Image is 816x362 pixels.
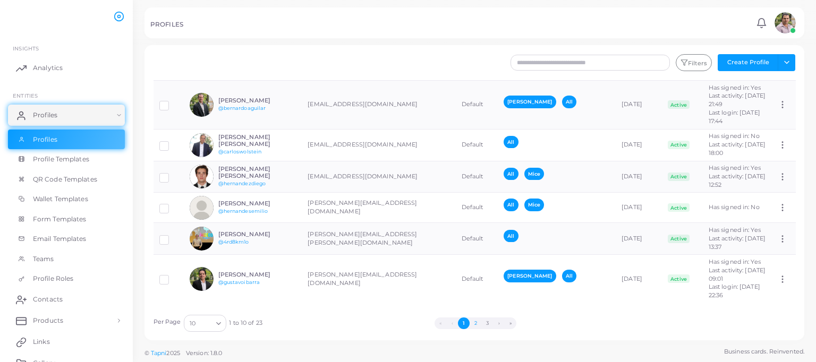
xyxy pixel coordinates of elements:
img: avatar [190,267,214,291]
img: avatar [190,93,214,117]
span: Profiles [33,135,57,144]
span: Wallet Templates [33,194,88,204]
a: Profiles [8,130,125,150]
div: Search for option [184,315,226,332]
a: @bernardoaguilar [218,105,266,111]
a: avatar [771,12,798,33]
span: Has signed in: No [709,203,760,211]
span: Has signed in: Yes [709,164,761,171]
button: Filters [676,54,712,71]
span: Last activity: [DATE] 12:52 [709,173,766,188]
td: [EMAIL_ADDRESS][DOMAIN_NAME] [302,81,455,130]
td: Default [456,255,498,303]
h6: [PERSON_NAME] [218,200,296,207]
td: Default [456,161,498,193]
a: Teams [8,249,125,269]
h6: [PERSON_NAME] [PERSON_NAME] [218,166,296,179]
span: Active [668,203,690,212]
input: Search for option [197,317,212,329]
span: Last activity: [DATE] 18:00 [709,141,766,157]
h6: [PERSON_NAME] [PERSON_NAME] [218,134,296,148]
span: 2025 [166,349,180,358]
span: Email Templates [33,234,87,244]
td: [EMAIL_ADDRESS][DOMAIN_NAME] [302,129,455,161]
a: QR Code Templates [8,169,125,189]
span: Links [33,337,50,347]
a: @hernandezdiego [218,180,266,186]
span: All [504,168,518,180]
span: 1 to 10 of 23 [229,319,262,327]
a: Wallet Templates [8,189,125,209]
a: Profiles [8,105,125,126]
span: QR Code Templates [33,175,97,184]
span: All [562,270,576,282]
span: Active [668,274,690,283]
span: Has signed in: Yes [709,84,761,91]
a: Tapni [151,349,167,357]
button: Go to page 1 [458,317,470,329]
td: [DATE] [616,193,662,223]
span: All [504,230,518,242]
td: Default [456,193,498,223]
a: @gustavoibarra [218,279,260,285]
span: Last login: [DATE] 17:44 [709,109,760,125]
td: [DATE] [616,81,662,130]
a: Form Templates [8,209,125,229]
h6: [PERSON_NAME] [218,231,296,238]
span: Analytics [33,63,63,73]
a: Links [8,331,125,352]
a: Email Templates [8,229,125,249]
span: Last activity: [DATE] 21:49 [709,92,766,108]
td: [EMAIL_ADDRESS][DOMAIN_NAME] [302,161,455,193]
td: [PERSON_NAME][EMAIL_ADDRESS][DOMAIN_NAME] [302,255,455,303]
a: Analytics [8,57,125,79]
span: Teams [33,254,54,264]
span: All [504,136,518,148]
img: avatar [190,227,214,251]
span: Form Templates [33,214,87,224]
span: Has signed in: Yes [709,258,761,265]
a: @carloswolstein [218,149,262,154]
span: Active [668,100,690,109]
span: INSIGHTS [13,45,39,51]
button: Go to page 2 [470,317,481,329]
img: avatar [190,165,214,188]
ul: Pagination [262,317,689,329]
td: [PERSON_NAME][EMAIL_ADDRESS][PERSON_NAME][DOMAIN_NAME] [302,223,455,255]
h6: [PERSON_NAME] [218,97,296,104]
span: Last login: [DATE] 22:36 [709,283,760,299]
a: Profile Templates [8,149,125,169]
a: Contacts [8,289,125,310]
h6: [PERSON_NAME] [218,271,296,278]
img: avatar [190,133,214,157]
span: Profile Templates [33,154,89,164]
a: @4rd8km1o [218,239,249,245]
span: Active [668,173,690,181]
span: Business cards. Reinvented. [724,347,804,356]
button: Go to page 3 [481,317,493,329]
span: Profiles [33,110,57,120]
span: All [562,96,576,108]
span: Has signed in: Yes [709,226,761,234]
label: Per Page [154,318,181,326]
a: @hernandesemilio [218,208,268,214]
span: Active [668,141,690,149]
button: Create Profile [718,54,778,71]
h5: PROFILES [150,21,183,28]
button: Go to last page [505,317,516,329]
span: All [504,199,518,211]
span: ENTITIES [13,92,38,99]
td: [PERSON_NAME][EMAIL_ADDRESS][DOMAIN_NAME] [302,193,455,223]
span: Last activity: [DATE] 13:37 [709,235,766,251]
span: Profile Roles [33,274,73,283]
span: Products [33,316,63,325]
button: Go to next page [493,317,505,329]
td: Default [456,81,498,130]
span: Contacts [33,295,63,304]
img: avatar [190,196,214,220]
td: [DATE] [616,129,662,161]
span: [PERSON_NAME] [504,96,556,108]
span: [PERSON_NAME] [504,270,556,282]
td: [DATE] [616,161,662,193]
span: 10 [190,318,195,329]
